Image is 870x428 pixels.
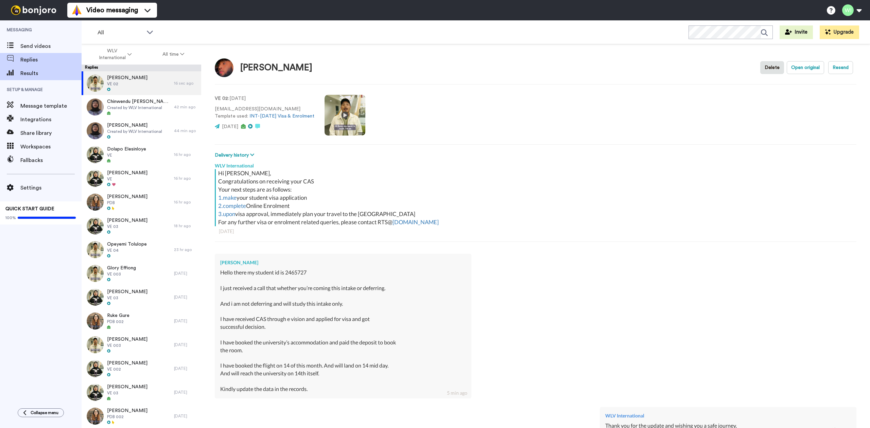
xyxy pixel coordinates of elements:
[82,71,201,95] a: [PERSON_NAME]VE 0216 sec ago
[20,129,82,137] span: Share library
[87,194,104,211] img: 48895398-2abe-4b13-8704-069951d8703a-thumb.jpg
[20,56,82,64] span: Replies
[107,390,147,396] span: VE 03
[107,122,162,129] span: [PERSON_NAME]
[215,159,856,169] div: WLV International
[605,412,851,419] div: WLV International
[82,309,201,333] a: Ruke GurePDB 002[DATE]
[787,61,824,74] button: Open original
[107,367,147,372] span: VE 002
[107,407,147,414] span: [PERSON_NAME]
[86,5,138,15] span: Video messaging
[87,408,104,425] img: 0ce1e80d-b08c-42eb-9ad6-5d90edd8a71e-thumb.jpg
[107,153,146,158] span: VE
[107,193,147,200] span: [PERSON_NAME]
[107,384,147,390] span: [PERSON_NAME]
[107,319,129,324] span: PDB 002
[107,288,147,295] span: [PERSON_NAME]
[219,228,852,235] div: [DATE]
[222,124,238,129] span: [DATE]
[107,81,147,87] span: VE 02
[220,269,466,393] div: Hello there my student id is 2465727 I just received a call that whether you’re coming this intak...
[82,404,201,428] a: [PERSON_NAME]PDB 002[DATE]
[107,414,147,420] span: PDB 002
[83,45,147,64] button: WLV International
[71,5,82,16] img: vm-color.svg
[20,69,82,77] span: Results
[82,214,201,238] a: [PERSON_NAME]VE 0318 hr ago
[87,146,104,163] img: 9d005285-f2cd-48ce-ae0f-47eda6f368c7-thumb.jpg
[82,190,201,214] a: [PERSON_NAME]PDB16 hr ago
[447,390,467,396] div: 5 min ago
[107,265,136,271] span: Glory Effiong
[31,410,58,415] span: Collapse menu
[87,360,104,377] img: 7d6cb224-86b8-4773-b7f2-a7db13f7c05d-thumb.jpg
[20,102,82,110] span: Message template
[20,115,82,124] span: Integrations
[87,75,104,92] img: 62ddf3be-d088-421e-bd24-cb50b731b943-thumb.jpg
[5,215,16,220] span: 100%
[107,98,171,105] span: Chinwendu [PERSON_NAME]
[107,105,171,110] span: Created by WLV International
[82,65,201,71] div: Replies
[82,119,201,143] a: [PERSON_NAME]Created by WLV International44 min ago
[82,95,201,119] a: Chinwendu [PERSON_NAME]Created by WLV International42 min ago
[107,241,147,248] span: Opeyemi Tolulope
[18,408,64,417] button: Collapse menu
[174,223,198,229] div: 18 hr ago
[107,74,147,81] span: [PERSON_NAME]
[82,357,201,380] a: [PERSON_NAME]VE 002[DATE]
[215,106,314,120] p: [EMAIL_ADDRESS][DOMAIN_NAME] Template used:
[240,63,312,73] div: [PERSON_NAME]
[220,259,466,266] div: [PERSON_NAME]
[215,151,256,159] button: Delivery history
[107,170,147,176] span: [PERSON_NAME]
[87,99,104,115] img: cbc6a52d-928e-4dff-bbdc-4ce3295a8c29-thumb.jpg
[99,48,126,61] span: WLV International
[107,360,147,367] span: [PERSON_NAME]
[107,129,162,134] span: Created by WLV International
[87,241,104,258] img: d9b90043-b27e-4f46-9234-97d7fd64af05-thumb.jpg
[107,336,147,343] span: [PERSON_NAME]
[87,217,104,234] img: 22e093ee-6621-4089-9a64-2bb4a3293c61-thumb.jpg
[107,217,147,224] span: [PERSON_NAME]
[82,143,201,166] a: Dolapo ElesinloyeVE16 hr ago
[87,313,104,329] img: 0ce1e80d-b08c-42eb-9ad6-5d90edd8a71e-thumb.jpg
[174,413,198,419] div: [DATE]
[218,210,235,217] a: 3.upon
[174,81,198,86] div: 16 sec ago
[174,342,198,347] div: [DATE]
[760,61,784,74] button: Delete
[174,318,198,324] div: [DATE]
[82,262,201,285] a: Glory EffiongVE 003[DATE]
[218,194,237,201] a: 1.make
[780,25,813,39] button: Invite
[87,336,104,353] img: 4c89a382-51e4-48f9-9d4c-4752e4e5aa25-thumb.jpg
[820,25,859,39] button: Upgrade
[107,271,136,277] span: VE 003
[218,169,855,226] div: Hi [PERSON_NAME], Congratulations on receiving your CAS Your next steps are as follows: your stud...
[147,48,200,60] button: All time
[174,271,198,276] div: [DATE]
[174,247,198,252] div: 23 hr ago
[8,5,59,15] img: bj-logo-header-white.svg
[82,238,201,262] a: Opeyemi TolulopeVE 0423 hr ago
[393,218,439,226] a: [DOMAIN_NAME]
[82,333,201,357] a: [PERSON_NAME]VE 003[DATE]
[218,202,246,209] a: 2.complete
[82,380,201,404] a: [PERSON_NAME]VE 03[DATE]
[20,42,82,50] span: Send videos
[82,285,201,309] a: [PERSON_NAME]VE 03[DATE]
[107,312,129,319] span: Ruke Gure
[87,289,104,306] img: 22e093ee-6621-4089-9a64-2bb4a3293c61-thumb.jpg
[87,265,104,282] img: 4c89a382-51e4-48f9-9d4c-4752e4e5aa25-thumb.jpg
[174,152,198,157] div: 16 hr ago
[107,248,147,253] span: VE 04
[87,170,104,187] img: 9d005285-f2cd-48ce-ae0f-47eda6f368c7-thumb.jpg
[20,184,82,192] span: Settings
[107,295,147,301] span: VE 03
[174,295,198,300] div: [DATE]
[87,122,104,139] img: cbc6a52d-928e-4dff-bbdc-4ce3295a8c29-thumb.jpg
[174,366,198,371] div: [DATE]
